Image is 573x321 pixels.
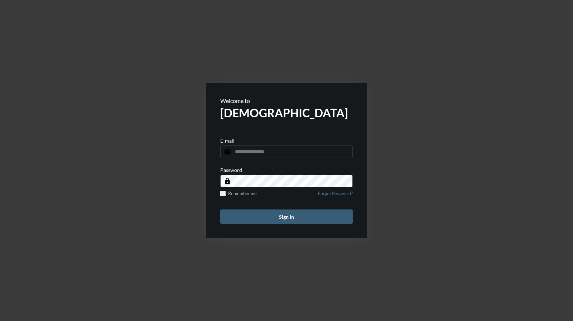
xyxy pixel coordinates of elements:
label: Remember me [220,191,257,196]
p: Password [220,167,242,173]
button: Sign in [220,209,353,224]
a: Forgot Password? [318,191,353,201]
p: E-mail [220,138,235,144]
p: Welcome to [220,97,353,104]
h2: [DEMOGRAPHIC_DATA] [220,106,353,120]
